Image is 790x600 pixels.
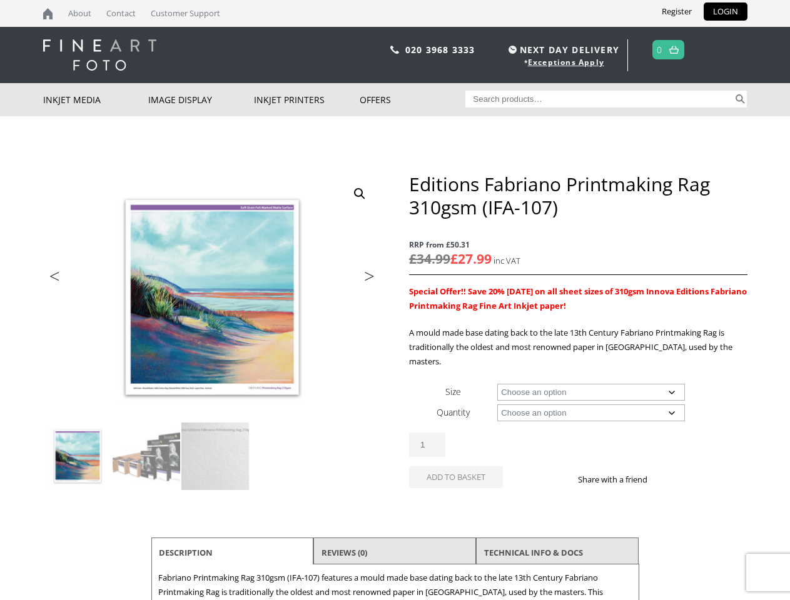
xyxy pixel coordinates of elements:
img: Editions Fabriano Printmaking Rag 310gsm (IFA-107) - Image 3 [181,422,249,490]
img: logo-white.svg [43,39,156,71]
span: RRP from £50.31 [409,237,747,252]
h1: Editions Fabriano Printmaking Rag 310gsm (IFA-107) [409,172,747,219]
a: 020 3968 3333 [405,44,475,56]
a: LOGIN [704,2,747,21]
strong: Special Offer!! Save 20% [DATE] on all sheet sizes of 310gsm Innova Editions Fabriano Printmaking... [409,286,747,311]
img: Editions Fabriano Printmaking Rag 310gsm (IFA-107) [43,172,381,422]
label: Quantity [437,406,470,418]
a: Inkjet Media [43,83,149,116]
input: Product quantity [409,432,445,457]
img: Editions Fabriano Printmaking Rag 310gsm (IFA-107) - Image 2 [113,422,180,490]
button: Search [733,91,747,107]
a: Image Display [148,83,254,116]
span: NEXT DAY DELIVERY [505,42,619,57]
a: Exceptions Apply [528,57,604,67]
img: email sharing button [692,474,702,484]
a: Reviews (0) [322,541,367,564]
img: twitter sharing button [677,474,687,484]
a: View full-screen image gallery [348,182,371,205]
bdi: 27.99 [450,250,492,267]
img: time.svg [509,46,517,54]
img: Editions Fabriano Printmaking Rag 310gsm (IFA-107) [44,422,111,490]
span: £ [409,250,417,267]
a: Register [652,2,701,21]
label: Size [445,386,461,397]
p: Share with a friend [578,472,662,487]
img: phone.svg [390,46,399,54]
bdi: 34.99 [409,250,450,267]
img: facebook sharing button [662,474,672,484]
a: Inkjet Printers [254,83,360,116]
span: £ [450,250,458,267]
p: A mould made base dating back to the late 13th Century Fabriano Printmaking Rag is traditionally ... [409,326,747,369]
button: Add to basket [409,466,503,488]
a: 0 [657,41,662,59]
input: Search products… [465,91,733,107]
a: Offers [360,83,465,116]
a: TECHNICAL INFO & DOCS [484,541,583,564]
a: Description [159,541,213,564]
img: basket.svg [669,46,679,54]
